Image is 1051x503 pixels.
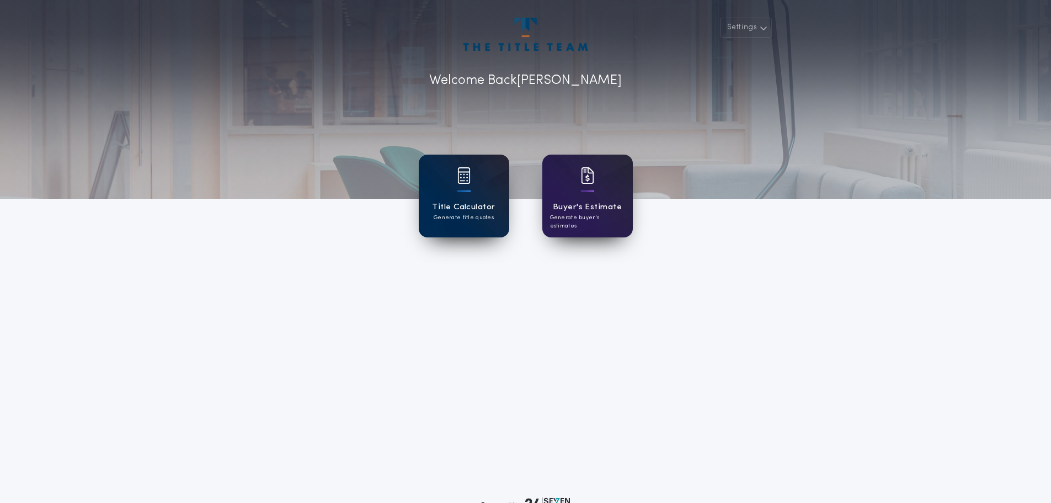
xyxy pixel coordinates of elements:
[720,18,772,38] button: Settings
[581,167,594,184] img: card icon
[432,201,495,214] h1: Title Calculator
[434,214,494,222] p: Generate title quotes
[463,18,587,51] img: account-logo
[550,214,625,230] p: Generate buyer's estimates
[419,155,509,237] a: card iconTitle CalculatorGenerate title quotes
[542,155,633,237] a: card iconBuyer's EstimateGenerate buyer's estimates
[457,167,471,184] img: card icon
[553,201,622,214] h1: Buyer's Estimate
[429,71,622,91] p: Welcome Back [PERSON_NAME]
